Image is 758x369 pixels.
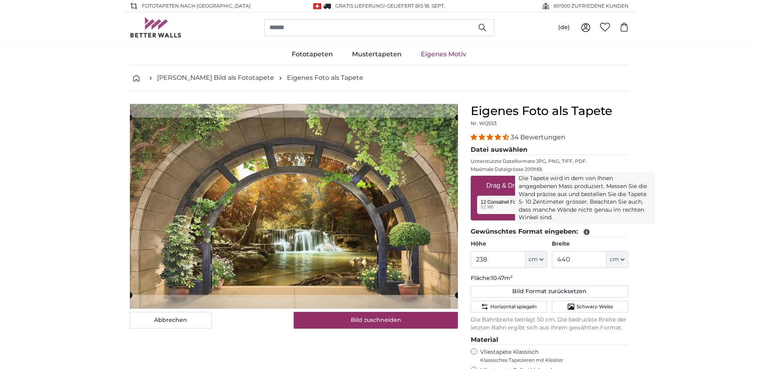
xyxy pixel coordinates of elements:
img: Schweiz [313,3,321,9]
label: Breite [552,240,628,248]
nav: breadcrumbs [130,65,629,91]
legend: Gewünschtes Format eingeben: [471,227,629,237]
span: Schwarz-Weiss [577,304,613,310]
p: Fläche: [471,274,629,282]
span: cm [610,256,619,264]
label: Drag & Drop Ihrer Dateien oder [483,178,616,194]
span: Horizontal spiegeln [490,304,537,310]
span: 34 Bewertungen [511,133,565,141]
span: - [385,3,445,9]
span: 60'000 ZUFRIEDENE KUNDEN [554,2,629,10]
u: Durchsuchen [575,182,613,189]
a: [PERSON_NAME] Bild als Fototapete [157,73,274,83]
p: Unterstützte Dateiformate JPG, PNG, TIFF, PDF. [471,158,629,165]
span: Geliefert bis 18. Sept. [387,3,445,9]
a: Eigenes Foto als Tapete [287,73,363,83]
a: Mustertapeten [342,44,411,65]
button: Horizontal spiegeln [471,301,547,313]
button: Schwarz-Weiss [552,301,628,313]
button: cm [607,251,628,268]
span: Nr. WQ553 [471,120,497,126]
button: (de) [552,20,576,35]
span: 10.47m² [491,274,513,282]
button: Bild zuschneiden [294,312,458,329]
span: Klassisches Tapezieren mit Kleister [480,357,622,363]
span: Fototapeten nach [GEOGRAPHIC_DATA] [142,2,251,10]
p: Die Bahnbreite beträgt 50 cm. Die bedruckte Breite der letzten Bahn ergibt sich aus Ihrem gewählt... [471,316,629,332]
span: GRATIS Lieferung! [335,3,385,9]
h1: Eigenes Foto als Tapete [471,104,629,118]
legend: Datei auswählen [471,145,629,155]
button: Abbrechen [130,312,212,329]
span: 4.32 stars [471,133,511,141]
img: Betterwalls [130,17,182,38]
button: cm [525,251,547,268]
p: Maximale Dateigrösse 200MB. [471,166,629,173]
span: cm [529,256,538,264]
a: Eigenes Motiv [411,44,476,65]
label: Höhe [471,240,547,248]
legend: Material [471,335,629,345]
button: Bild Format zurücksetzen [471,286,629,298]
label: Vliestapete Klassisch [480,348,622,363]
a: Fototapeten [282,44,342,65]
